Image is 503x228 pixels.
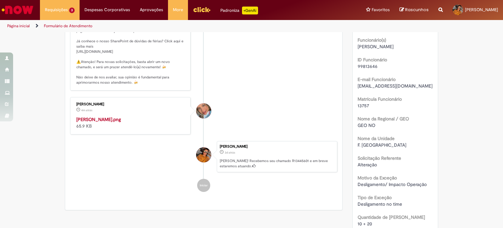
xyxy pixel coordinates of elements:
li: Mercia Mayra Meneses Ferreira [70,141,337,173]
span: F. [GEOGRAPHIC_DATA] [358,142,406,148]
span: [PERSON_NAME] [465,7,498,12]
span: Requisições [45,7,68,13]
span: Despesas Corporativas [84,7,130,13]
b: Quantidade de [PERSON_NAME] [358,214,425,220]
a: Rascunhos [400,7,429,13]
b: Solicitação Referente [358,155,401,161]
a: [PERSON_NAME].png [76,116,121,122]
div: [PERSON_NAME] [220,145,334,149]
b: Funcionário(s) [358,37,386,43]
time: 28/08/2025 13:58:13 [81,108,92,112]
p: [PERSON_NAME]! Recebemos seu chamado R13445601 e em breve estaremos atuando. [220,158,334,169]
span: [EMAIL_ADDRESS][DOMAIN_NAME] [358,83,433,89]
b: Nome da Regional / GEO [358,116,409,122]
span: Aprovações [140,7,163,13]
b: Nome da Unidade [358,135,395,141]
span: 3d atrás [225,151,235,155]
b: Motivo da Exceção [358,175,397,181]
span: 13757 [358,103,369,109]
b: ID Funcionário [358,57,387,63]
span: Rascunhos [405,7,429,13]
b: Tipo de Exceção [358,195,392,200]
a: Formulário de Atendimento [44,23,92,29]
span: 10 + 20 [358,221,372,227]
div: 65.9 KB [76,116,185,129]
div: [PERSON_NAME] [76,102,185,106]
span: GEO NO [358,122,375,128]
div: Padroniza [220,7,258,14]
a: Página inicial [7,23,30,29]
div: Mercia Mayra Meneses Ferreira [196,147,211,162]
b: Matrícula Funcionário [358,96,402,102]
span: Desligamento/ Impacto Operação [358,181,427,187]
img: ServiceNow [1,3,34,16]
p: +GenAi [242,7,258,14]
img: click_logo_yellow_360x200.png [193,5,211,14]
span: Alteração [358,162,377,168]
span: 99813646 [358,63,378,69]
span: 4m atrás [81,108,92,112]
ul: Trilhas de página [5,20,330,32]
span: Favoritos [372,7,390,13]
span: More [173,7,183,13]
b: E-mail Funcionário [358,76,396,82]
span: [PERSON_NAME] [358,44,394,50]
span: 3 [69,8,75,13]
time: 25/08/2025 16:53:04 [225,151,235,155]
span: Desligamento no time [358,201,402,207]
div: Jacqueline Andrade Galani [196,103,211,118]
